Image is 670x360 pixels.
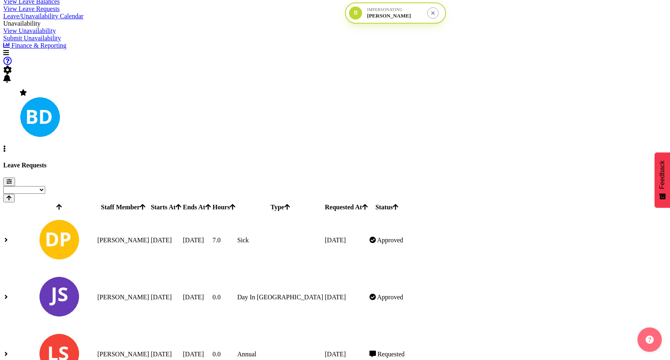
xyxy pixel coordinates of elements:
div: Approved [369,237,405,244]
td: [DATE] [150,269,182,325]
td: [DATE] [325,269,368,325]
a: [PERSON_NAME] [97,237,149,244]
a: Finance & Reporting [3,42,66,49]
td: [DATE] [182,212,211,268]
td: [DATE] [325,212,368,268]
span: Finance & Reporting [11,42,66,49]
div: Requested [369,351,405,358]
span: Staff Member [101,204,146,211]
a: [PERSON_NAME] [97,351,149,358]
span: Ends At [183,204,211,211]
a: View Unavailability [3,27,56,34]
div: Unavailability [3,20,125,27]
span: Starts At [151,204,181,211]
button: Feedback - Show survey [655,152,670,208]
td: Sick [237,212,323,268]
td: 0.0 [212,269,236,325]
h4: Leave Requests [3,162,667,169]
td: Day In [GEOGRAPHIC_DATA] [237,269,323,325]
span: Hours [213,204,236,211]
a: View Leave Requests [3,5,60,12]
div: Approved [369,294,405,301]
td: 7.0 [212,212,236,268]
img: barbara-dunlop8515.jpg [20,97,60,137]
span: Requested At [325,204,368,211]
td: [DATE] [150,212,182,268]
span: Status [376,204,399,211]
button: Stop impersonation [427,7,439,19]
td: [DATE] [182,269,211,325]
a: Leave/Unavailability Calendar [3,13,83,20]
span: Feedback [659,160,666,189]
img: janeth-sison8531.jpg [39,276,79,317]
a: Submit Unavailability [3,35,61,42]
img: daljeet-prasad8522.jpg [39,219,79,260]
span: Type [270,204,290,211]
button: Filter Employees [3,178,15,186]
img: help-xxl-2.png [646,336,654,344]
a: [PERSON_NAME] [97,294,149,301]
